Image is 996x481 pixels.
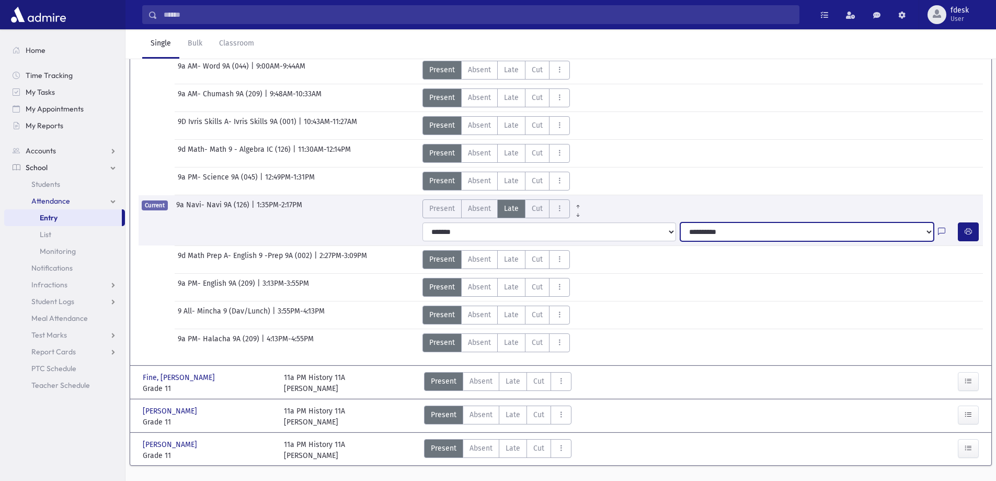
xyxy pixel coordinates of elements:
[270,88,322,107] span: 9:48AM-10:33AM
[31,381,90,390] span: Teacher Schedule
[4,243,125,260] a: Monitoring
[40,213,58,222] span: Entry
[257,199,302,218] span: 1:35PM-2:17PM
[4,343,125,360] a: Report Cards
[468,254,491,265] span: Absent
[143,417,273,428] span: Grade 11
[4,176,125,193] a: Students
[26,87,55,97] span: My Tasks
[533,376,544,387] span: Cut
[532,282,543,293] span: Cut
[424,439,571,461] div: AttTypes
[4,360,125,377] a: PTC Schedule
[424,406,571,428] div: AttTypes
[532,92,543,103] span: Cut
[157,5,799,24] input: Search
[211,29,262,59] a: Classroom
[299,116,304,135] span: |
[429,64,455,75] span: Present
[176,199,251,218] span: 9a Navi- Navi 9A (126)
[4,100,125,117] a: My Appointments
[422,144,570,163] div: AttTypes
[504,64,519,75] span: Late
[251,199,257,218] span: |
[422,61,570,80] div: AttTypes
[31,364,76,373] span: PTC Schedule
[506,409,520,420] span: Late
[142,200,168,210] span: Current
[8,4,68,25] img: AdmirePro
[422,116,570,135] div: AttTypes
[470,443,493,454] span: Absent
[422,172,570,191] div: AttTypes
[178,333,261,352] span: 9a PM- Halacha 9A (209)
[470,376,493,387] span: Absent
[429,148,455,159] span: Present
[468,92,491,103] span: Absent
[260,172,265,191] span: |
[4,193,125,209] a: Attendance
[251,61,256,80] span: |
[26,121,63,130] span: My Reports
[422,278,570,297] div: AttTypes
[424,372,571,394] div: AttTypes
[532,337,543,348] span: Cut
[468,148,491,159] span: Absent
[262,278,309,297] span: 3:13PM-3:55PM
[468,64,491,75] span: Absent
[429,337,455,348] span: Present
[533,443,544,454] span: Cut
[143,439,199,450] span: [PERSON_NAME]
[4,377,125,394] a: Teacher Schedule
[278,306,325,325] span: 3:55PM-4:13PM
[504,254,519,265] span: Late
[4,226,125,243] a: List
[504,148,519,159] span: Late
[26,104,84,114] span: My Appointments
[532,203,543,214] span: Cut
[504,92,519,103] span: Late
[31,180,60,189] span: Students
[4,260,125,276] a: Notifications
[178,278,257,297] span: 9a PM- English 9A (209)
[319,250,367,269] span: 2:27PM-3:09PM
[504,203,519,214] span: Late
[4,310,125,327] a: Meal Attendance
[143,383,273,394] span: Grade 11
[178,250,314,269] span: 9d Math Prep A- English 9 -Prep 9A (002)
[31,314,88,323] span: Meal Attendance
[504,309,519,320] span: Late
[4,293,125,310] a: Student Logs
[179,29,211,59] a: Bulk
[142,29,179,59] a: Single
[422,250,570,269] div: AttTypes
[304,116,357,135] span: 10:43AM-11:27AM
[429,309,455,320] span: Present
[256,61,305,80] span: 9:00AM-9:44AM
[31,196,70,206] span: Attendance
[4,117,125,134] a: My Reports
[31,347,76,356] span: Report Cards
[468,175,491,186] span: Absent
[4,67,125,84] a: Time Tracking
[533,409,544,420] span: Cut
[532,309,543,320] span: Cut
[265,172,315,191] span: 12:49PM-1:31PM
[40,247,76,256] span: Monitoring
[429,254,455,265] span: Present
[532,148,543,159] span: Cut
[178,172,260,191] span: 9a PM- Science 9A (045)
[504,175,519,186] span: Late
[570,208,586,216] a: All Later
[272,306,278,325] span: |
[468,337,491,348] span: Absent
[532,175,543,186] span: Cut
[506,376,520,387] span: Late
[26,146,56,155] span: Accounts
[4,209,122,226] a: Entry
[431,409,456,420] span: Present
[422,306,570,325] div: AttTypes
[570,199,586,208] a: All Prior
[532,64,543,75] span: Cut
[143,450,273,461] span: Grade 11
